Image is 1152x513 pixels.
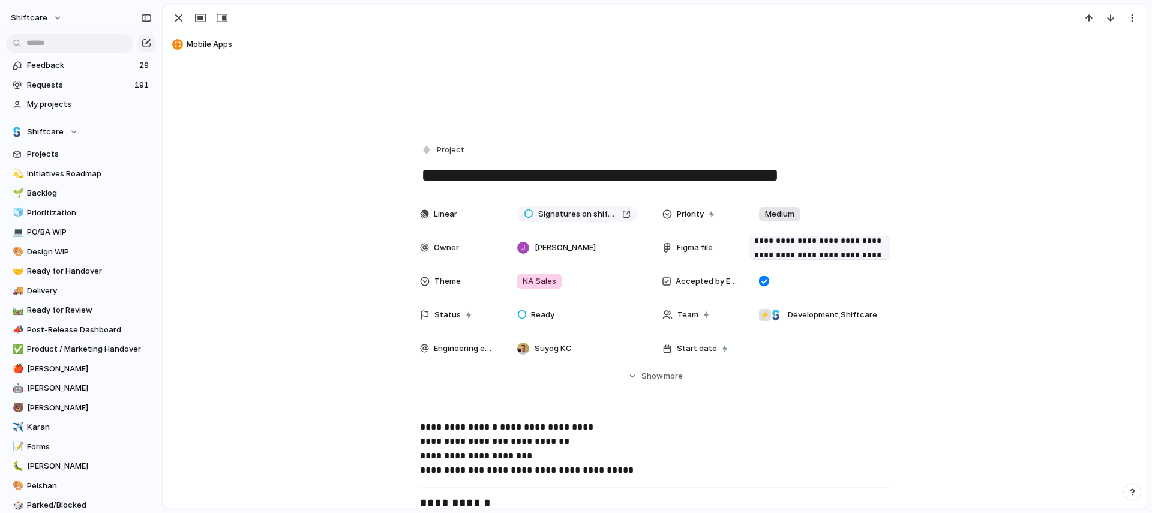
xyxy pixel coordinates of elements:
span: Shiftcare [27,126,64,138]
button: 🐻 [11,402,23,414]
span: [PERSON_NAME] [27,382,152,394]
button: Project [419,142,468,159]
div: 🍎 [13,362,21,376]
span: Karan [27,421,152,433]
span: shiftcare [11,12,47,24]
div: 🚚 [13,284,21,298]
span: Prioritization [27,207,152,219]
span: Project [437,144,464,156]
div: 🤖 [13,382,21,395]
button: 🤖 [11,382,23,394]
span: PO/BA WIP [27,226,152,238]
button: Showmore [420,365,890,387]
button: 🧊 [11,207,23,219]
div: 💻 [13,226,21,239]
a: 🤝Ready for Handover [6,262,156,280]
button: 🐛 [11,460,23,472]
div: 🚚Delivery [6,282,156,300]
button: 📣 [11,324,23,336]
span: Initiatives Roadmap [27,168,152,180]
div: 🎨Peishan [6,477,156,495]
button: 💻 [11,226,23,238]
span: Theme [434,275,461,287]
span: Ready for Handover [27,265,152,277]
span: Mobile Apps [187,38,1142,50]
span: Post-Release Dashboard [27,324,152,336]
span: Owner [434,242,459,254]
button: shiftcare [5,8,68,28]
div: 🤝 [13,265,21,278]
button: ✈️ [11,421,23,433]
span: 29 [139,59,151,71]
button: 🎨 [11,246,23,258]
span: Feedback [27,59,136,71]
div: 🎨 [13,479,21,493]
button: 🍎 [11,363,23,375]
a: Signatures on shift clock out - client + carer [517,206,638,222]
div: 💫Initiatives Roadmap [6,165,156,183]
span: Backlog [27,187,152,199]
span: [PERSON_NAME] [535,242,596,254]
span: Suyog KC [535,343,572,355]
span: Development , Shiftcare [788,309,877,321]
a: 🐻[PERSON_NAME] [6,399,156,417]
button: 🤝 [11,265,23,277]
span: Accepted by Engineering [676,275,739,287]
span: Engineering owner [434,343,497,355]
button: 🌱 [11,187,23,199]
div: 📝 [13,440,21,454]
span: 191 [134,79,151,91]
button: 🚚 [11,285,23,297]
a: 🍎[PERSON_NAME] [6,360,156,378]
button: Mobile Apps [169,35,1142,54]
a: Requests191 [6,76,156,94]
div: 📣 [13,323,21,337]
span: Delivery [27,285,152,297]
span: Start date [677,343,717,355]
div: 🎨 [13,245,21,259]
span: Show [641,370,663,382]
a: 🛤️Ready for Review [6,301,156,319]
button: 📝 [11,441,23,453]
a: My projects [6,95,156,113]
a: ✅Product / Marketing Handover [6,340,156,358]
button: Shiftcare [6,123,156,141]
a: 🌱Backlog [6,184,156,202]
span: Ready for Review [27,304,152,316]
span: Medium [765,208,794,220]
div: ⚡ [759,309,771,321]
span: Peishan [27,480,152,492]
span: Status [434,309,461,321]
a: 🐛[PERSON_NAME] [6,457,156,475]
div: 💻PO/BA WIP [6,223,156,241]
span: Figma file [677,242,713,254]
span: Forms [27,441,152,453]
span: Linear [434,208,457,220]
button: 🎨 [11,480,23,492]
a: ✈️Karan [6,418,156,436]
span: Signatures on shift clock out - client + carer [538,208,617,220]
button: ✅ [11,343,23,355]
div: ✅ [13,343,21,356]
a: 🤖[PERSON_NAME] [6,379,156,397]
a: 🎨Design WIP [6,243,156,261]
div: 🛤️ [13,304,21,317]
a: Feedback29 [6,56,156,74]
div: 🌱 [13,187,21,200]
span: Parked/Blocked [27,499,152,511]
span: [PERSON_NAME] [27,363,152,375]
span: Requests [27,79,131,91]
span: My projects [27,98,152,110]
span: [PERSON_NAME] [27,460,152,472]
div: 📣Post-Release Dashboard [6,321,156,339]
div: 📝Forms [6,438,156,456]
a: 🧊Prioritization [6,204,156,222]
span: Priority [677,208,704,220]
